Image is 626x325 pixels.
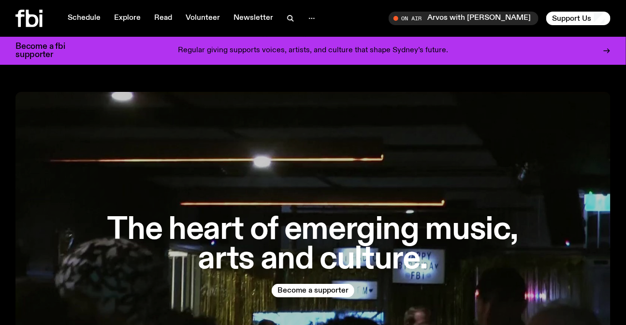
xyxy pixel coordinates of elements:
a: Volunteer [180,12,226,25]
span: Support Us [552,14,591,23]
button: Support Us [546,12,611,25]
button: On AirArvos with [PERSON_NAME] [389,12,539,25]
h3: Become a fbi supporter [15,43,77,59]
a: Read [148,12,178,25]
a: Newsletter [228,12,279,25]
button: Become a supporter [272,284,354,297]
a: Schedule [62,12,106,25]
p: Regular giving supports voices, artists, and culture that shape Sydney’s future. [178,46,448,55]
a: Explore [108,12,146,25]
h1: The heart of emerging music, arts and culture. [97,215,530,274]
